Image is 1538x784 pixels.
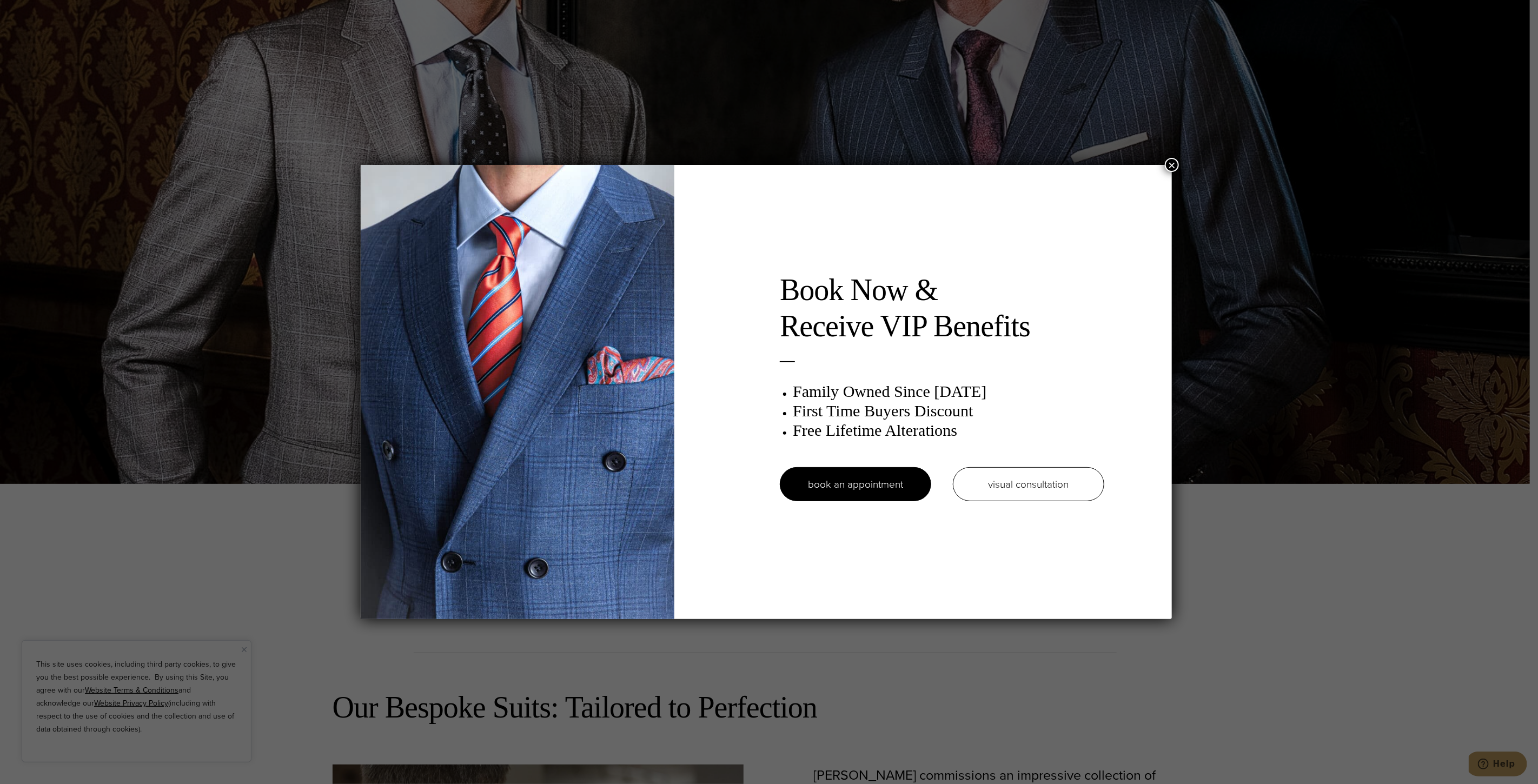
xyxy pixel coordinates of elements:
span: Help [24,8,47,17]
button: Close [1165,158,1179,172]
h3: First Time Buyers Discount [793,401,1104,421]
a: book an appointment [780,467,931,501]
h3: Family Owned Since [DATE] [793,382,1104,401]
h3: Free Lifetime Alterations [793,421,1104,440]
a: visual consultation [953,467,1104,501]
h2: Book Now & Receive VIP Benefits [780,272,1104,344]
